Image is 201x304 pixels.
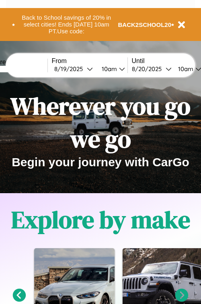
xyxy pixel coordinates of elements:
button: 8/19/2025 [52,65,95,73]
button: 10am [95,65,127,73]
b: BACK2SCHOOL20 [118,21,172,28]
div: 8 / 20 / 2025 [132,65,166,73]
div: 10am [174,65,195,73]
div: 8 / 19 / 2025 [54,65,87,73]
h1: Explore by make [11,203,190,236]
button: Back to School savings of 20% in select cities! Ends [DATE] 10am PT.Use code: [15,12,118,37]
label: From [52,57,127,65]
div: 10am [98,65,119,73]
